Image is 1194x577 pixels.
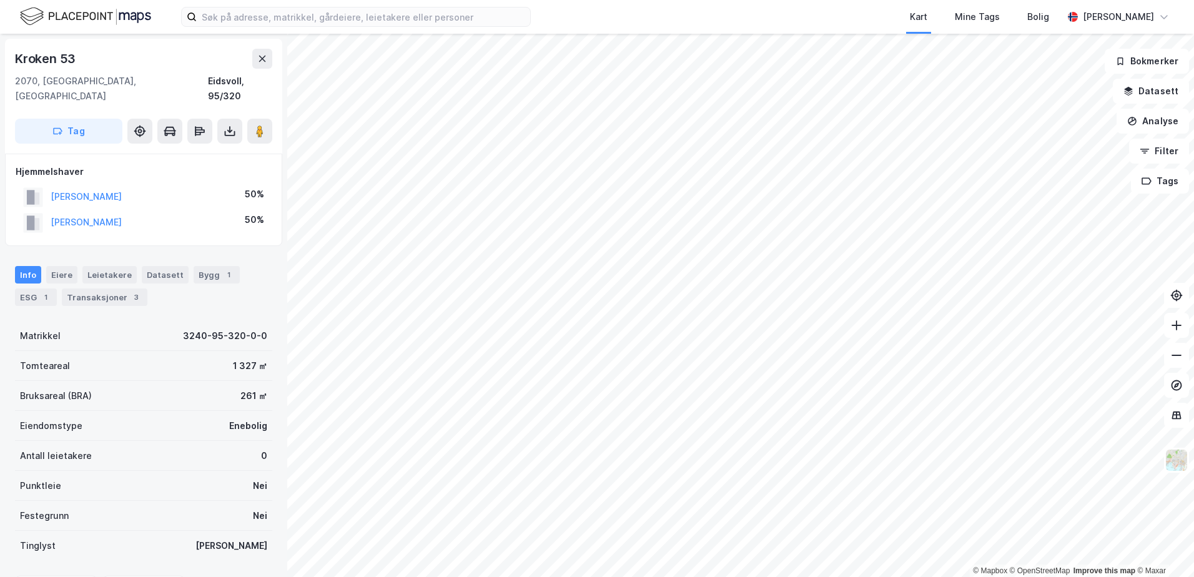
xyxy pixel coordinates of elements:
[20,418,82,433] div: Eiendomstype
[229,418,267,433] div: Enebolig
[197,7,530,26] input: Søk på adresse, matrikkel, gårdeiere, leietakere eller personer
[973,566,1007,575] a: Mapbox
[1105,49,1189,74] button: Bokmerker
[1117,109,1189,134] button: Analyse
[1165,448,1188,472] img: Z
[130,291,142,303] div: 3
[253,478,267,493] div: Nei
[142,266,189,284] div: Datasett
[15,266,41,284] div: Info
[1027,9,1049,24] div: Bolig
[20,478,61,493] div: Punktleie
[208,74,272,104] div: Eidsvoll, 95/320
[15,288,57,306] div: ESG
[20,6,151,27] img: logo.f888ab2527a4732fd821a326f86c7f29.svg
[1010,566,1070,575] a: OpenStreetMap
[82,266,137,284] div: Leietakere
[910,9,927,24] div: Kart
[245,212,264,227] div: 50%
[233,358,267,373] div: 1 327 ㎡
[245,187,264,202] div: 50%
[1073,566,1135,575] a: Improve this map
[20,508,69,523] div: Festegrunn
[16,164,272,179] div: Hjemmelshaver
[261,448,267,463] div: 0
[195,538,267,553] div: [PERSON_NAME]
[194,266,240,284] div: Bygg
[1083,9,1154,24] div: [PERSON_NAME]
[20,538,56,553] div: Tinglyst
[39,291,52,303] div: 1
[46,266,77,284] div: Eiere
[15,119,122,144] button: Tag
[20,358,70,373] div: Tomteareal
[240,388,267,403] div: 261 ㎡
[955,9,1000,24] div: Mine Tags
[1113,79,1189,104] button: Datasett
[1132,517,1194,577] iframe: Chat Widget
[1129,139,1189,164] button: Filter
[15,49,78,69] div: Kroken 53
[183,328,267,343] div: 3240-95-320-0-0
[20,448,92,463] div: Antall leietakere
[20,328,61,343] div: Matrikkel
[62,288,147,306] div: Transaksjoner
[15,74,208,104] div: 2070, [GEOGRAPHIC_DATA], [GEOGRAPHIC_DATA]
[222,269,235,281] div: 1
[1131,169,1189,194] button: Tags
[20,388,92,403] div: Bruksareal (BRA)
[1132,517,1194,577] div: Kontrollprogram for chat
[253,508,267,523] div: Nei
